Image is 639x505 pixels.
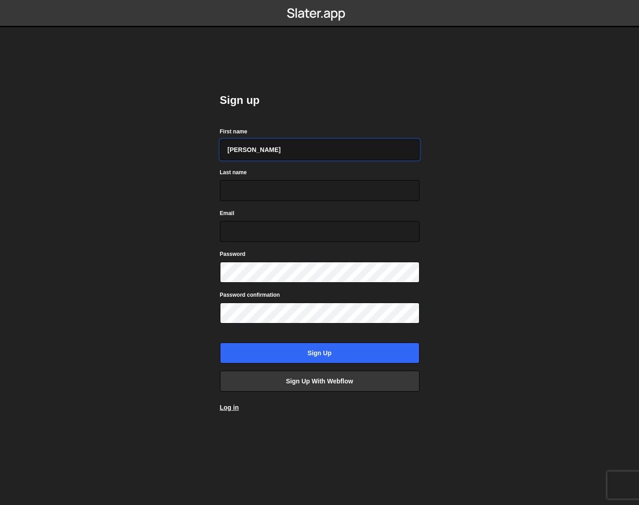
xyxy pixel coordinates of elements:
[220,290,280,299] label: Password confirmation
[220,93,419,108] h2: Sign up
[220,343,419,363] input: Sign up
[220,168,247,177] label: Last name
[220,371,419,392] a: Sign up with Webflow
[220,404,239,411] a: Log in
[220,127,248,136] label: First name
[220,250,246,259] label: Password
[220,209,234,218] label: Email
